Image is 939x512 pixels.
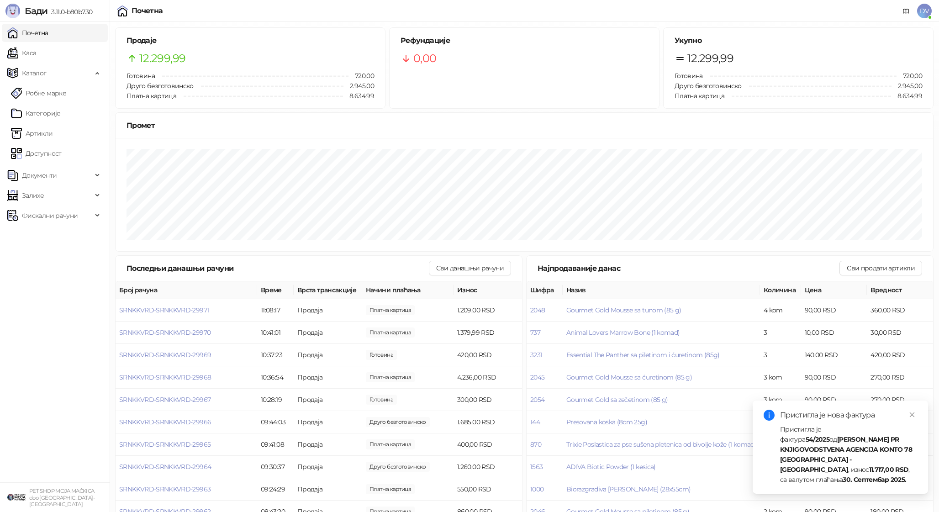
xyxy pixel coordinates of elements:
td: 140,00 RSD [801,344,867,366]
a: Close [907,410,917,420]
div: Промет [127,120,922,131]
td: Продаја [294,344,362,366]
td: Продаја [294,389,362,411]
button: 2054 [530,396,544,404]
td: Продаја [294,299,362,322]
span: Бади [25,5,47,16]
span: 2.945,00 [343,81,374,91]
button: SRNKKVRD-SRNKKVRD-29967 [119,396,211,404]
span: 1.379,99 [366,327,415,338]
th: Врста трансакције [294,281,362,299]
td: 11:08:17 [257,299,294,322]
td: 550,00 RSD [454,478,522,501]
td: 09:24:29 [257,478,294,501]
button: 144 [530,418,540,426]
td: 90,00 RSD [801,299,867,322]
strong: [PERSON_NAME] PR KNJIGOVODSTVENA AGENCIJA KONTO 78 [GEOGRAPHIC_DATA] - [GEOGRAPHIC_DATA] [780,435,912,474]
button: 1000 [530,485,543,493]
h5: Укупно [675,35,922,46]
span: 720,00 [348,71,374,81]
button: Trixie Poslastica za pse sušena pletenica od bivolje kože (1 komad) [566,440,756,449]
span: 4.236,00 [366,372,415,382]
td: 90,00 RSD [801,389,867,411]
span: ADIVA Biotic Powder (1 kesica) [566,463,656,471]
td: 09:44:03 [257,411,294,433]
div: Пристигла је нова фактура [780,410,917,421]
td: 420,00 RSD [454,344,522,366]
td: Продаја [294,456,362,478]
span: 1.209,00 [366,305,415,315]
td: 270,00 RSD [867,389,933,411]
img: 64x64-companyLogo-9f44b8df-f022-41eb-b7d6-300ad218de09.png [7,488,26,507]
div: Најпродаваније данас [538,263,839,274]
th: Број рачуна [116,281,257,299]
button: Сви продати артикли [839,261,922,275]
a: Каса [7,44,36,62]
span: 400,00 [366,439,415,449]
td: 400,00 RSD [454,433,522,456]
span: Gourmet Gold Mousse sa tunom (85 g) [566,306,681,314]
button: SRNKKVRD-SRNKKVRD-29969 [119,351,211,359]
td: 3 [760,322,801,344]
th: Начини плаћања [362,281,454,299]
td: 10:36:54 [257,366,294,389]
img: Logo [5,4,20,18]
td: 10,00 RSD [801,322,867,344]
span: Фискални рачуни [22,206,78,225]
span: Документи [22,166,57,185]
span: Друго безготовинско [127,82,194,90]
td: 1.379,99 RSD [454,322,522,344]
td: Продаја [294,433,362,456]
button: Presovana koska (8cm 25g) [566,418,647,426]
span: Платна картица [675,92,724,100]
td: 10:41:01 [257,322,294,344]
a: Почетна [7,24,48,42]
td: 270,00 RSD [867,366,933,389]
td: Продаја [294,411,362,433]
div: Последњи данашњи рачуни [127,263,429,274]
a: Категорије [11,104,61,122]
th: Назив [563,281,760,299]
span: 8.634,99 [343,91,374,101]
td: 10:28:19 [257,389,294,411]
span: Готовина [675,72,703,80]
span: SRNKKVRD-SRNKKVRD-29971 [119,306,209,314]
button: SRNKKVRD-SRNKKVRD-29968 [119,373,211,381]
button: SRNKKVRD-SRNKKVRD-29970 [119,328,211,337]
span: SRNKKVRD-SRNKKVRD-29965 [119,440,211,449]
span: Друго безготовинско [675,82,742,90]
td: Продаја [294,322,362,344]
span: 0,00 [413,50,436,67]
span: 300,00 [366,395,397,405]
span: Essential The Panther sa piletinom i ćuretinom (85g) [566,351,720,359]
span: SRNKKVRD-SRNKKVRD-29963 [119,485,211,493]
button: Biorazgradiva [PERSON_NAME] (28x55cm) [566,485,691,493]
span: Gourmet Gold sa zečetinom (85 g) [566,396,668,404]
button: 737 [530,328,540,337]
strong: 54/2025 [806,435,830,443]
td: 4.236,00 RSD [454,366,522,389]
small: PET SHOP MOJA MAČKICA doo [GEOGRAPHIC_DATA]-[GEOGRAPHIC_DATA] [29,488,95,507]
span: 3.11.0-b80b730 [47,8,92,16]
td: Продаја [294,478,362,501]
a: ArtikliАртикли [11,124,53,143]
span: 720,00 [897,71,922,81]
th: Вредност [867,281,933,299]
button: Animal Lovers Marrow Bone (1 komad) [566,328,680,337]
strong: 30. Септембар 2025. [843,475,906,484]
strong: 11.717,00 RSD [869,465,909,474]
th: Количина [760,281,801,299]
button: SRNKKVRD-SRNKKVRD-29966 [119,418,211,426]
span: info-circle [764,410,775,421]
td: 1.260,00 RSD [454,456,522,478]
span: 12.299,99 [139,50,185,67]
td: 09:41:08 [257,433,294,456]
td: 3 kom [760,366,801,389]
td: 30,00 RSD [867,322,933,344]
td: 300,00 RSD [454,389,522,411]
